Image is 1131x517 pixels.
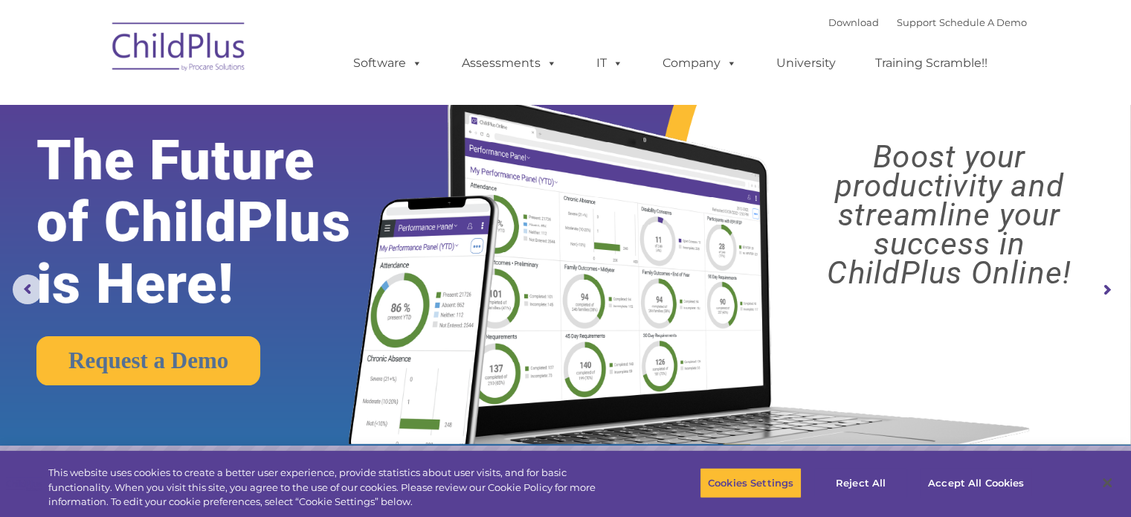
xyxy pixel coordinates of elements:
[814,467,907,498] button: Reject All
[207,98,252,109] span: Last name
[36,336,260,385] a: Request a Demo
[36,129,398,315] rs-layer: The Future of ChildPlus is Here!
[648,48,752,78] a: Company
[761,48,851,78] a: University
[897,16,936,28] a: Support
[782,142,1117,287] rs-layer: Boost your productivity and streamline your success in ChildPlus Online!
[828,16,879,28] a: Download
[828,16,1027,28] font: |
[105,12,254,86] img: ChildPlus by Procare Solutions
[700,467,802,498] button: Cookies Settings
[338,48,437,78] a: Software
[920,467,1032,498] button: Accept All Cookies
[207,159,270,170] span: Phone number
[860,48,1002,78] a: Training Scramble!!
[1091,466,1124,499] button: Close
[581,48,638,78] a: IT
[939,16,1027,28] a: Schedule A Demo
[48,466,622,510] div: This website uses cookies to create a better user experience, provide statistics about user visit...
[447,48,572,78] a: Assessments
